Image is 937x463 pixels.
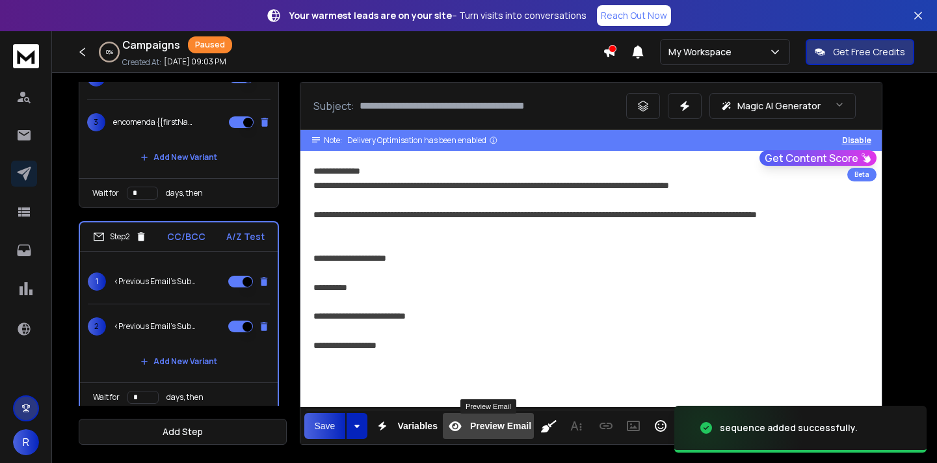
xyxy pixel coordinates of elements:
[347,135,498,146] div: Delivery Optimisation has been enabled
[443,413,534,439] button: Preview Email
[13,44,39,68] img: logo
[166,188,203,198] p: days, then
[601,9,667,22] p: Reach Out Now
[842,135,871,146] button: Disable
[167,230,205,243] p: CC/BCC
[106,48,113,56] p: 0 %
[122,57,161,68] p: Created At:
[324,135,342,146] span: Note:
[594,413,618,439] button: Insert Link (⌘K)
[833,46,905,59] p: Get Free Credits
[226,230,265,243] p: A/Z Test
[114,276,197,287] p: <Previous Email's Subject>
[468,421,534,432] span: Preview Email
[130,144,228,170] button: Add New Variant
[597,5,671,26] a: Reach Out Now
[289,9,587,22] p: – Turn visits into conversations
[621,413,646,439] button: Insert Image (⌘P)
[79,221,279,413] li: Step2CC/BCCA/Z Test1<Previous Email's Subject>2<Previous Email's Subject>Add New VariantWait ford...
[460,399,516,414] div: Preview Email
[88,317,106,336] span: 2
[806,39,914,65] button: Get Free Credits
[113,117,196,127] p: encomenda {{firstName}}
[564,413,588,439] button: More Text
[536,413,561,439] button: Clean HTML
[370,413,440,439] button: Variables
[13,429,39,455] button: R
[122,37,180,53] h1: Campaigns
[668,46,737,59] p: My Workspace
[395,421,440,432] span: Variables
[88,272,106,291] span: 1
[313,98,354,114] p: Subject:
[847,168,877,181] div: Beta
[114,321,197,332] p: <Previous Email's Subject>
[759,150,877,166] button: Get Content Score
[87,113,105,131] span: 3
[648,413,673,439] button: Emoticons
[164,57,226,67] p: [DATE] 09:03 PM
[737,99,821,112] p: Magic AI Generator
[720,421,858,434] div: sequence added successfully.
[79,419,287,445] button: Add Step
[709,93,856,119] button: Magic AI Generator
[93,231,147,243] div: Step 2
[130,349,228,375] button: Add New Variant
[166,392,204,403] p: days, then
[93,392,120,403] p: Wait for
[188,36,232,53] div: Paused
[304,413,346,439] button: Save
[92,188,119,198] p: Wait for
[289,9,452,21] strong: Your warmest leads are on your site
